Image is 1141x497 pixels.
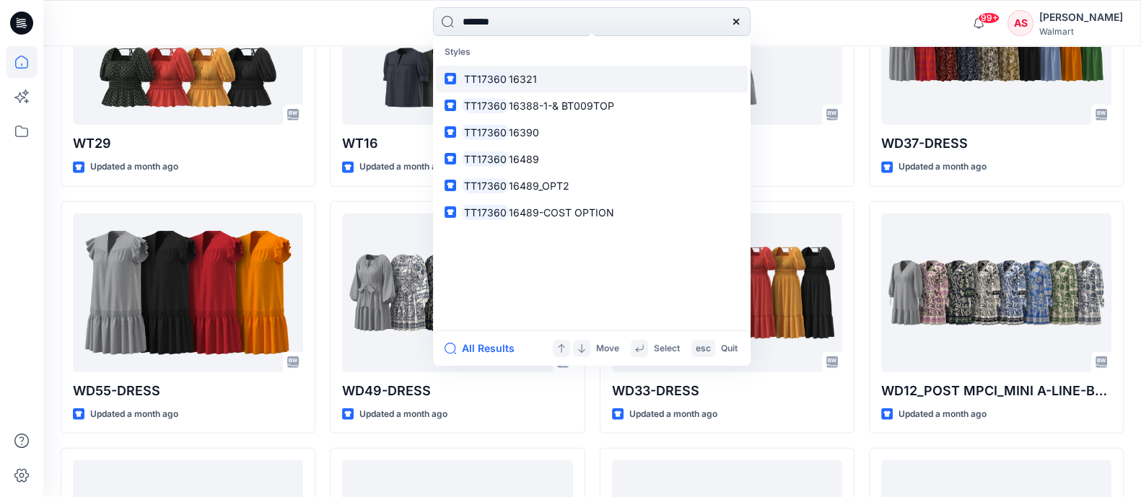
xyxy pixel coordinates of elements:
[462,177,509,194] mark: TT17360
[342,214,572,372] a: WD49-DRESS
[509,153,539,165] span: 16489
[1039,26,1123,37] div: Walmart
[509,100,614,112] span: 16388-1-& BT009TOP
[509,73,537,85] span: 16321
[509,126,539,138] span: 16390
[509,180,569,192] span: 16489_OPT2
[881,214,1111,372] a: WD12_POST MPCI_MINI A-LINE-BORDER DRESS
[696,341,711,356] p: esc
[881,381,1111,401] p: WD12_POST MPCI_MINI A-LINE-BORDER DRESS
[436,66,748,92] a: TT1736016321
[73,381,303,401] p: WD55-DRESS
[436,172,748,199] a: TT1736016489_OPT2
[629,407,717,422] p: Updated a month ago
[899,407,987,422] p: Updated a month ago
[462,204,509,221] mark: TT17360
[978,12,1000,24] span: 99+
[1039,9,1123,26] div: [PERSON_NAME]
[73,133,303,154] p: WT29
[462,151,509,167] mark: TT17360
[359,407,447,422] p: Updated a month ago
[1007,10,1033,36] div: AS
[462,97,509,114] mark: TT17360
[721,341,738,356] p: Quit
[73,214,303,372] a: WD55-DRESS
[445,340,524,357] button: All Results
[359,159,447,175] p: Updated a month ago
[90,159,178,175] p: Updated a month ago
[462,124,509,141] mark: TT17360
[436,146,748,172] a: TT1736016489
[436,199,748,226] a: TT1736016489-COST OPTION
[436,92,748,119] a: TT1736016388-1-& BT009TOP
[436,39,748,66] p: Styles
[90,407,178,422] p: Updated a month ago
[342,381,572,401] p: WD49-DRESS
[899,159,987,175] p: Updated a month ago
[596,341,619,356] p: Move
[654,341,680,356] p: Select
[612,381,842,401] p: WD33-DRESS
[436,119,748,146] a: TT1736016390
[881,133,1111,154] p: WD37-DRESS
[509,206,614,219] span: 16489-COST OPTION
[462,71,509,87] mark: TT17360
[342,133,572,154] p: WT16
